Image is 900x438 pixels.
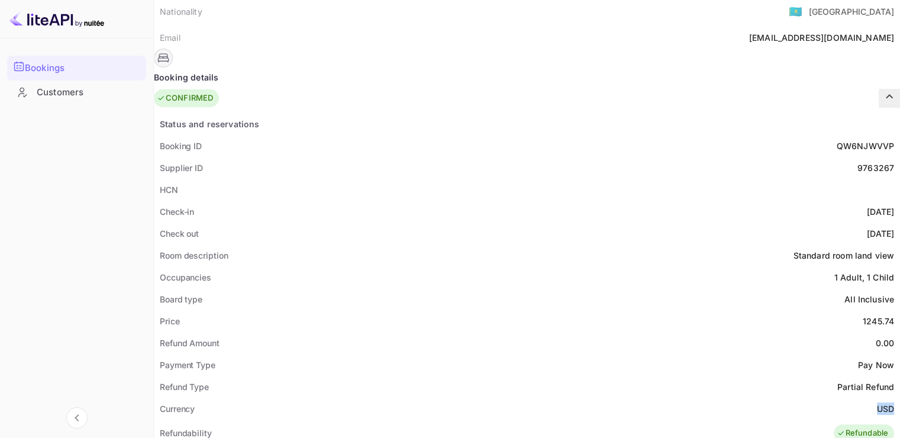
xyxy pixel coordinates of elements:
ya-tr-span: Booking details [154,71,218,83]
div: Customers [7,81,146,104]
ya-tr-span: Currency [160,404,195,414]
ya-tr-span: Supplier ID [160,163,203,173]
ya-tr-span: Room description [160,250,228,260]
div: 1245.74 [863,315,894,327]
ya-tr-span: Email [160,33,180,43]
img: LiteAPI logo [9,9,104,28]
div: 9763267 [857,162,894,174]
ya-tr-span: 🇰🇿 [789,5,802,18]
ya-tr-span: [EMAIL_ADDRESS][DOMAIN_NAME] [749,33,894,43]
ya-tr-span: Status and reservations [160,119,259,129]
a: Bookings [7,56,146,79]
ya-tr-span: Refund Type [160,382,209,392]
a: Customers [7,81,146,103]
ya-tr-span: Customers [37,86,83,99]
div: [DATE] [867,205,894,218]
ya-tr-span: Partial Refund [837,382,894,392]
span: United States [789,1,802,22]
ya-tr-span: QW6NJWVVP [837,141,894,151]
ya-tr-span: [GEOGRAPHIC_DATA] [808,7,894,17]
ya-tr-span: USD [877,404,894,414]
button: Collapse navigation [66,407,88,429]
ya-tr-span: HCN [160,185,178,195]
ya-tr-span: Occupancies [160,272,211,282]
div: [DATE] [867,227,894,240]
ya-tr-span: Board type [160,294,202,304]
ya-tr-span: All Inclusive [844,294,894,304]
div: Bookings [7,56,146,80]
ya-tr-span: Check out [160,228,199,239]
ya-tr-span: Check-in [160,207,194,217]
ya-tr-span: 1 Adult, 1 Child [834,272,894,282]
ya-tr-span: Nationality [160,7,202,17]
ya-tr-span: Bookings [25,62,64,75]
ya-tr-span: Payment Type [160,360,215,370]
ya-tr-span: Refundability [160,428,212,438]
ya-tr-span: Booking ID [160,141,202,151]
ya-tr-span: Price [160,316,180,326]
ya-tr-span: Pay Now [858,360,894,370]
ya-tr-span: CONFIRMED [166,92,213,104]
div: 0.00 [875,337,894,349]
ya-tr-span: Standard room land view [793,250,894,260]
ya-tr-span: Refund Amount [160,338,220,348]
